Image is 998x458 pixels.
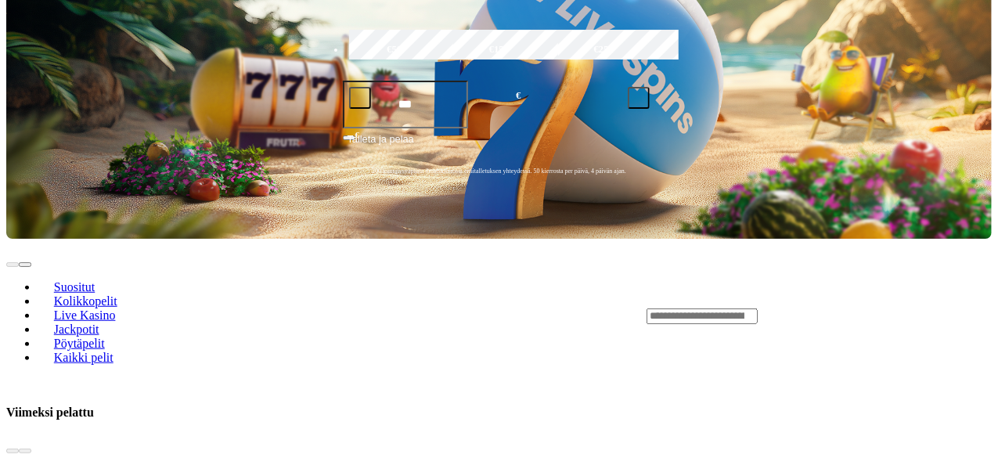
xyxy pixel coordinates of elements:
[38,318,115,341] a: Jackpotit
[355,130,360,139] span: €
[19,262,31,267] button: next slide
[48,323,106,336] span: Jackpotit
[647,308,758,324] input: Search
[6,262,19,267] button: prev slide
[48,294,124,308] span: Kolikkopelit
[343,131,656,160] button: Talleta ja pelaa
[6,405,94,420] h3: Viimeksi pelattu
[516,88,521,103] span: €
[38,276,111,299] a: Suositut
[48,280,101,294] span: Suositut
[449,27,549,73] label: €150
[554,27,654,73] label: €250
[48,351,120,364] span: Kaikki pelit
[38,290,133,313] a: Kolikkopelit
[6,449,19,453] button: prev slide
[349,87,371,109] button: minus icon
[48,337,111,350] span: Pöytäpelit
[348,132,414,160] span: Talleta ja pelaa
[345,27,445,73] label: €50
[19,449,31,453] button: next slide
[6,239,992,392] header: Lobby
[628,87,650,109] button: plus icon
[38,304,132,327] a: Live Kasino
[6,254,615,377] nav: Lobby
[48,308,122,322] span: Live Kasino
